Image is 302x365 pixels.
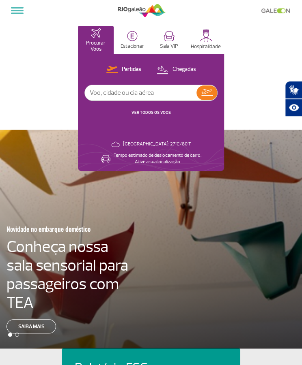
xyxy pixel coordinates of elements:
[6,237,136,312] h4: Conheça nossa sala sensorial para passageiros com TEA
[172,66,196,73] p: Chegadas
[122,66,141,73] p: Partidas
[285,81,302,99] button: Abrir tradutor de língua de sinais.
[285,99,302,117] button: Abrir recursos assistivos.
[6,220,142,237] h3: Novidade no embarque doméstico
[151,26,187,54] button: Sala VIP
[285,81,302,117] div: Plugin de acessibilidade da Hand Talk.
[164,31,175,41] img: vipRoom.svg
[200,29,212,42] img: hospitality.svg
[82,40,110,52] p: Procurar Voos
[114,26,150,54] button: Estacionar
[85,85,196,100] input: Voo, cidade ou cia aérea
[78,26,114,54] button: Procurar Voos
[188,26,224,54] button: Hospitalidade
[91,28,101,38] img: airplaneHomeActive.svg
[160,43,178,49] p: Sala VIP
[132,110,171,115] a: VER TODOS OS VOOS
[121,43,144,49] p: Estacionar
[191,44,221,50] p: Hospitalidade
[104,64,144,75] button: Partidas
[127,31,138,41] img: carParkingHome.svg
[123,141,191,147] p: [GEOGRAPHIC_DATA]: 27°C/80°F
[129,109,173,116] button: VER TODOS OS VOOS
[6,319,56,333] a: Saiba mais
[114,152,201,165] p: Tempo estimado de deslocamento de carro: Ative a sua localização
[154,64,198,75] button: Chegadas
